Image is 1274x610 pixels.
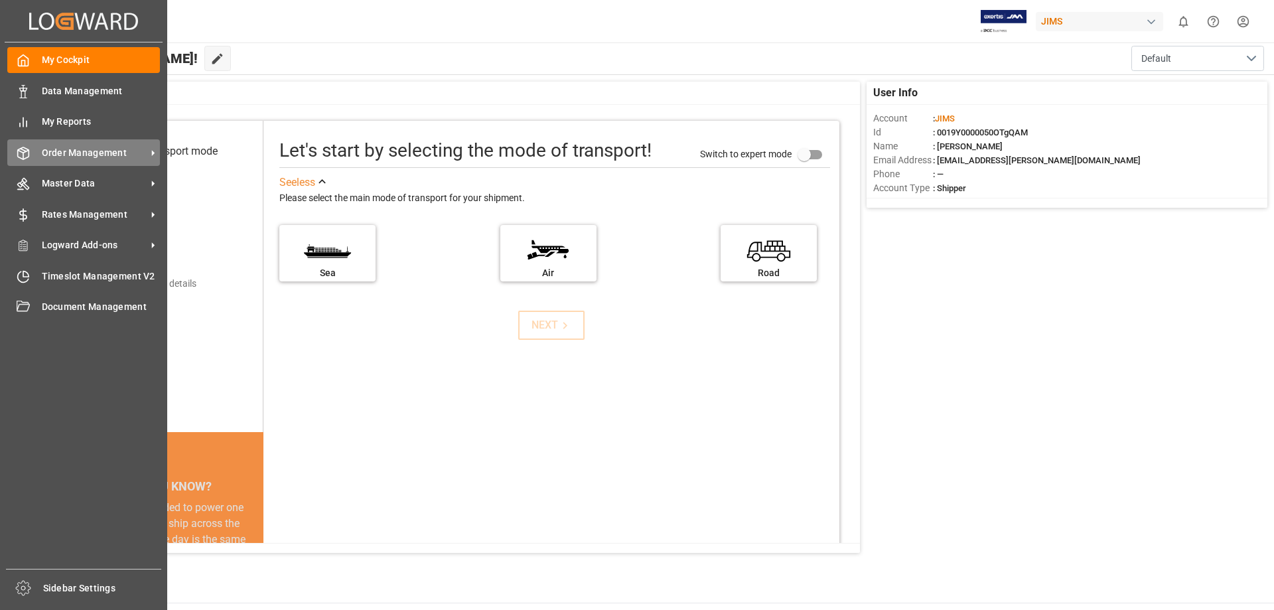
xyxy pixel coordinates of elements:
a: My Reports [7,109,160,135]
span: Email Address [873,153,933,167]
button: NEXT [518,311,585,340]
div: Please select the main mode of transport for your shipment. [279,191,830,206]
span: Phone [873,167,933,181]
span: Master Data [42,177,147,191]
div: Road [727,266,810,280]
span: : 0019Y0000050OTgQAM [933,127,1028,137]
span: Order Management [42,146,147,160]
button: show 0 new notifications [1168,7,1198,37]
div: Air [507,266,590,280]
span: : [PERSON_NAME] [933,141,1003,151]
div: JIMS [1036,12,1163,31]
a: Data Management [7,78,160,104]
span: Account Type [873,181,933,195]
span: My Cockpit [42,53,161,67]
div: See less [279,175,315,191]
span: My Reports [42,115,161,129]
a: Timeslot Management V2 [7,263,160,289]
span: Account [873,112,933,125]
div: DID YOU KNOW? [72,472,263,500]
img: Exertis%20JAM%20-%20Email%20Logo.jpg_1722504956.jpg [981,10,1026,33]
span: Id [873,125,933,139]
span: User Info [873,85,918,101]
span: Data Management [42,84,161,98]
span: Document Management [42,300,161,314]
button: open menu [1131,46,1264,71]
button: JIMS [1036,9,1168,34]
div: NEXT [531,317,572,333]
span: Default [1141,52,1171,66]
span: : [933,114,955,123]
span: Sidebar Settings [43,581,162,595]
button: Help Center [1198,7,1228,37]
a: My Cockpit [7,47,160,73]
span: Timeslot Management V2 [42,269,161,283]
span: JIMS [935,114,955,123]
span: Switch to expert mode [700,148,792,159]
div: Sea [286,266,369,280]
span: : [EMAIL_ADDRESS][PERSON_NAME][DOMAIN_NAME] [933,155,1141,165]
div: The energy needed to power one large container ship across the ocean in a single day is the same ... [88,500,248,595]
span: Rates Management [42,208,147,222]
span: : Shipper [933,183,966,193]
span: Name [873,139,933,153]
span: Hello [PERSON_NAME]! [55,46,198,71]
div: Let's start by selecting the mode of transport! [279,137,652,165]
span: Logward Add-ons [42,238,147,252]
span: : — [933,169,944,179]
a: Document Management [7,294,160,320]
